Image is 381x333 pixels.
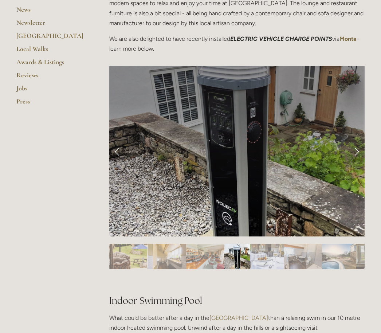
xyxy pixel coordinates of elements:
[250,244,284,269] img: Slide 6
[339,35,357,42] a: Monta
[16,32,86,45] a: [GEOGRAPHIC_DATA]
[16,19,86,32] a: Newsletter
[186,244,224,269] img: Slide 4
[284,244,322,269] img: Slide 7
[16,71,86,84] a: Reviews
[349,140,365,162] a: Next Slide
[209,314,268,321] a: [GEOGRAPHIC_DATA]
[322,244,356,269] img: Slide 8
[109,34,365,54] p: We are also delighted to have recently installed via - learn more below.
[109,282,365,307] h2: Indoor Swimming Pool
[110,244,148,269] img: Slide 2
[148,244,186,269] img: Slide 3
[230,35,332,42] em: ELECTRIC VEHICLE CHARGE POINTS
[16,84,86,97] a: Jobs
[16,97,86,110] a: Press
[16,45,86,58] a: Local Walks
[16,58,86,71] a: Awards & Listings
[109,140,125,162] a: Previous Slide
[224,244,250,269] img: Slide 5
[16,5,86,19] a: News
